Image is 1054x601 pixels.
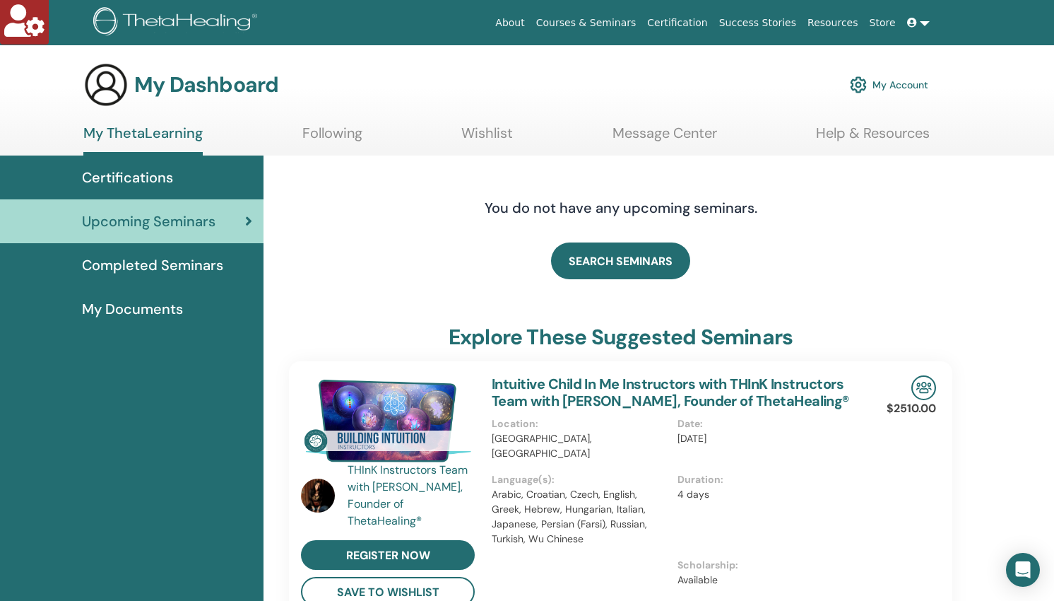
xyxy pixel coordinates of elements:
p: [DATE] [677,431,855,446]
a: Following [302,124,362,152]
h3: explore these suggested seminars [449,325,793,350]
a: Intuitive Child In Me Instructors with THInK Instructors Team with [PERSON_NAME], Founder of Thet... [492,375,849,410]
img: logo.png [93,7,262,39]
span: Certifications [82,167,173,188]
p: Available [677,573,855,588]
img: Intuitive Child In Me Instructors [301,375,475,466]
a: Resources [802,10,864,36]
p: Language(s) : [492,472,669,487]
img: In-Person Seminar [911,375,936,400]
p: Arabic, Croatian, Czech, English, Greek, Hebrew, Hungarian, Italian, Japanese, Persian (Farsi), R... [492,487,669,547]
p: [GEOGRAPHIC_DATA], [GEOGRAPHIC_DATA] [492,431,669,461]
img: generic-user-icon.jpg [83,62,129,107]
span: Completed Seminars [82,255,223,276]
div: Open Intercom Messenger [1006,553,1040,587]
a: About [490,10,530,36]
h3: My Dashboard [134,72,278,98]
a: Success Stories [713,10,802,36]
p: $2510.00 [887,400,936,417]
p: Date : [677,416,855,431]
p: Duration : [677,472,855,487]
a: THInK Instructors Team with [PERSON_NAME], Founder of ThetaHealing® [348,462,478,530]
a: Message Center [612,124,717,152]
p: Location : [492,416,669,431]
a: My ThetaLearning [83,124,203,156]
span: register now [346,548,430,563]
h4: You do not have any upcoming seminars. [398,199,843,216]
span: SEARCH SEMINARS [569,254,673,269]
img: cog.svg [850,73,867,97]
p: 4 days [677,487,855,502]
p: Scholarship : [677,558,855,573]
img: default.jpg [301,479,335,513]
a: Store [864,10,901,36]
span: Upcoming Seminars [82,211,215,232]
a: SEARCH SEMINARS [551,243,690,279]
a: Certification [641,10,713,36]
a: My Account [850,69,928,100]
a: register now [301,540,475,570]
span: My Documents [82,298,183,320]
a: Help & Resources [816,124,930,152]
a: Wishlist [461,124,513,152]
a: Courses & Seminars [531,10,642,36]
